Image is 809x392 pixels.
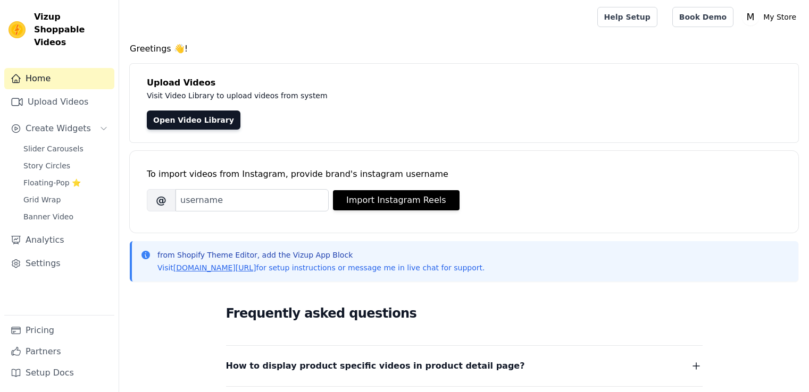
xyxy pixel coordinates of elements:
a: Floating-Pop ⭐ [17,175,114,190]
div: To import videos from Instagram, provide brand's instagram username [147,168,781,181]
a: Pricing [4,320,114,341]
a: Partners [4,341,114,362]
a: Book Demo [672,7,733,27]
span: Story Circles [23,160,70,171]
a: Analytics [4,229,114,251]
button: Import Instagram Reels [333,190,460,210]
p: My Store [759,7,800,27]
h4: Upload Videos [147,76,781,89]
p: Visit for setup instructions or message me in live chat for support. [157,262,485,273]
a: Help Setup [597,7,657,27]
a: Settings [4,253,114,274]
span: Floating-Pop ⭐ [23,177,81,188]
span: Create Widgets [26,122,91,135]
a: Upload Videos [4,91,114,113]
h4: Greetings 👋! [130,42,798,55]
span: Grid Wrap [23,194,61,205]
img: Vizup [9,21,26,38]
span: Banner Video [23,211,73,222]
a: Home [4,68,114,89]
button: M My Store [742,7,800,27]
a: [DOMAIN_NAME][URL] [173,263,256,272]
button: Create Widgets [4,118,114,139]
input: username [176,189,329,211]
span: How to display product specific videos in product detail page? [226,359,525,373]
button: How to display product specific videos in product detail page? [226,359,703,373]
a: Setup Docs [4,362,114,384]
h2: Frequently asked questions [226,303,703,324]
a: Slider Carousels [17,141,114,156]
span: Slider Carousels [23,143,84,154]
p: from Shopify Theme Editor, add the Vizup App Block [157,250,485,260]
a: Story Circles [17,158,114,173]
a: Open Video Library [147,110,240,130]
a: Banner Video [17,209,114,224]
text: M [747,12,755,22]
span: @ [147,189,176,211]
span: Vizup Shoppable Videos [34,11,110,49]
p: Visit Video Library to upload videos from system [147,89,623,102]
a: Grid Wrap [17,192,114,207]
